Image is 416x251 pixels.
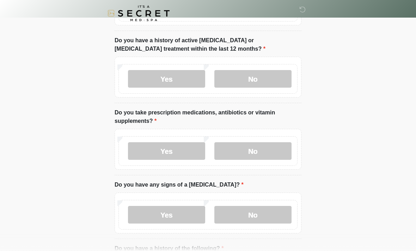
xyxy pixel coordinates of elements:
[115,36,301,53] label: Do you have a history of active [MEDICAL_DATA] or [MEDICAL_DATA] treatment within the last 12 mon...
[115,108,301,125] label: Do you take prescription medications, antibiotics or vitamin supplements?
[214,206,292,224] label: No
[115,181,244,189] label: Do you have any signs of a [MEDICAL_DATA]?
[214,142,292,160] label: No
[128,142,205,160] label: Yes
[128,206,205,224] label: Yes
[214,70,292,88] label: No
[128,70,205,88] label: Yes
[108,5,170,21] img: It's A Secret Med Spa Logo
